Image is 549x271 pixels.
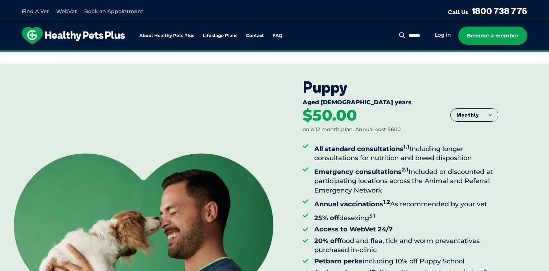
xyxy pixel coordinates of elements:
strong: Annual vaccinations [314,200,390,208]
div: Aged [DEMOGRAPHIC_DATA] years [303,99,498,108]
strong: Emergency consultations [314,168,409,176]
li: Included or discounted at participating locations across the Animal and Referral Emergency Network [314,165,498,195]
sup: 3.1 [369,212,376,219]
strong: All standard consultations [314,145,409,153]
strong: 20% off [314,237,340,245]
div: $50.00 [303,108,357,124]
div: Puppy [303,78,498,96]
li: desexing [314,211,498,223]
div: on a 12 month plan. Annual cost $600 [303,126,401,133]
li: As recommended by your vet [314,197,498,209]
strong: 25% off [314,214,339,222]
strong: Petbarn perks [314,257,362,265]
strong: Access to WebVet 24/7 [314,225,393,233]
li: including 10% off Puppy School [314,257,498,266]
sup: 1.2 [383,198,390,205]
li: food and flea, tick and worm preventatives purchased in-clinic [314,236,498,255]
li: Including longer consultations for nutrition and breed disposition [314,142,498,163]
button: Monthly [451,109,498,122]
sup: 2.1 [402,166,409,173]
sup: 1.1 [403,143,409,150]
